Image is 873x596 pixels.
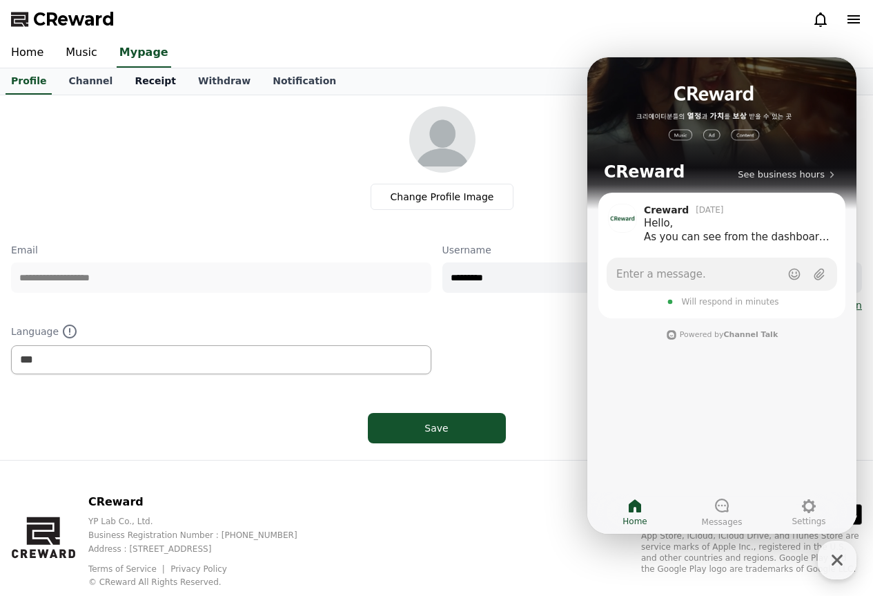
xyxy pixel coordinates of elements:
[33,8,115,30] span: CReward
[88,530,320,541] p: Business Registration Number : [PHONE_NUMBER]
[11,243,431,257] p: Email
[395,421,478,435] div: Save
[124,68,187,95] a: Receipt
[170,564,227,574] a: Privacy Policy
[57,68,124,95] a: Channel
[368,413,506,443] button: Save
[88,544,320,555] p: Address : [STREET_ADDRESS]
[88,577,320,588] p: © CReward All Rights Reserved.
[11,323,431,340] p: Language
[6,68,52,95] a: Profile
[88,516,320,527] p: YP Lab Co., Ltd.
[117,39,171,68] a: Mypage
[262,68,347,95] a: Notification
[88,494,320,510] p: CReward
[55,39,108,68] a: Music
[88,564,167,574] a: Terms of Service
[442,243,863,257] p: Username
[409,106,475,173] img: profile_image
[11,8,115,30] a: CReward
[371,184,514,210] label: Change Profile Image
[641,530,862,575] p: App Store, iCloud, iCloud Drive, and iTunes Store are service marks of Apple Inc., registered in ...
[187,68,262,95] a: Withdraw
[587,57,856,534] iframe: Channel chat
